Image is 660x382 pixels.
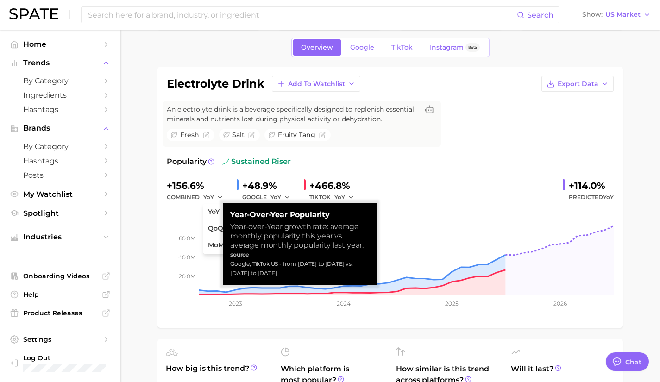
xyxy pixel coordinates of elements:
[7,206,113,220] a: Spotlight
[334,193,345,201] span: YoY
[23,272,97,280] span: Onboarding Videos
[9,8,58,19] img: SPATE
[222,158,229,165] img: sustained riser
[309,192,360,203] div: TIKTOK
[23,335,97,344] span: Settings
[7,306,113,320] a: Product Releases
[7,351,113,375] a: Log out. Currently logged in with e-mail nuria@godwinretailgroup.com.
[208,225,223,232] span: QoQ
[167,192,229,203] div: combined
[342,39,382,56] a: Google
[7,154,113,168] a: Hashtags
[23,309,97,317] span: Product Releases
[582,12,603,17] span: Show
[230,222,369,250] div: Year-over-Year growth rate: average monthly popularity this year vs. average monthly popularity l...
[270,192,290,203] button: YoY
[208,241,224,249] span: MoM
[541,76,614,92] button: Export Data
[7,139,113,154] a: by Category
[337,300,351,307] tspan: 2024
[7,168,113,182] a: Posts
[527,11,553,19] span: Search
[23,91,97,100] span: Ingredients
[301,44,333,51] span: Overview
[7,121,113,135] button: Brands
[334,192,354,203] button: YoY
[167,156,207,167] span: Popularity
[309,178,360,193] div: +466.8%
[293,39,341,56] a: Overview
[270,193,281,201] span: YoY
[23,209,97,218] span: Spotlight
[23,59,97,67] span: Trends
[569,192,614,203] span: Predicted
[383,39,421,56] a: TikTok
[7,269,113,283] a: Onboarding Videos
[248,132,255,138] button: Flag as miscategorized or irrelevant
[23,354,123,362] span: Log Out
[203,204,305,254] ul: YoY
[23,76,97,85] span: by Category
[319,132,326,138] button: Flag as miscategorized or irrelevant
[350,44,374,51] span: Google
[203,192,223,203] button: YoY
[430,44,464,51] span: Instagram
[422,39,488,56] a: InstagramBeta
[23,171,97,180] span: Posts
[23,157,97,165] span: Hashtags
[445,300,459,307] tspan: 2025
[7,74,113,88] a: by Category
[23,233,97,241] span: Industries
[167,105,419,124] span: An electrolyte drink is a beverage specifically designed to replenish essential minerals and nutr...
[23,124,97,132] span: Brands
[7,230,113,244] button: Industries
[167,78,264,89] h1: electrolyte drink
[180,130,199,140] span: fresh
[7,88,113,102] a: Ingredients
[23,290,97,299] span: Help
[230,210,369,219] strong: Year-over-Year Popularity
[278,130,315,140] span: fruity tang
[603,194,614,200] span: YoY
[23,40,97,49] span: Home
[232,130,245,140] span: salt
[242,192,296,203] div: GOOGLE
[87,7,517,23] input: Search here for a brand, industry, or ingredient
[569,178,614,193] div: +114.0%
[605,12,641,17] span: US Market
[7,332,113,346] a: Settings
[222,156,291,167] span: sustained riser
[272,76,360,92] button: Add to Watchlist
[7,56,113,70] button: Trends
[553,300,567,307] tspan: 2026
[7,187,113,201] a: My Watchlist
[391,44,413,51] span: TikTok
[288,80,345,88] span: Add to Watchlist
[203,132,209,138] button: Flag as miscategorized or irrelevant
[242,178,296,193] div: +48.9%
[23,105,97,114] span: Hashtags
[580,9,653,21] button: ShowUS Market
[208,208,220,216] span: YoY
[23,142,97,151] span: by Category
[23,190,97,199] span: My Watchlist
[167,178,229,193] div: +156.6%
[229,300,242,307] tspan: 2023
[7,102,113,117] a: Hashtags
[230,259,369,278] div: Google, TikTok US - from [DATE] to [DATE] vs. [DATE] to [DATE]
[7,288,113,301] a: Help
[203,193,214,201] span: YoY
[230,251,249,258] strong: source
[558,80,598,88] span: Export Data
[7,37,113,51] a: Home
[468,44,477,51] span: Beta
